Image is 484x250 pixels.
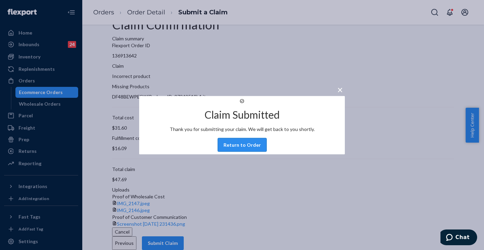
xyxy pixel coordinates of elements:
[337,83,343,95] span: ×
[440,229,477,247] iframe: Opens a widget where you can chat to one of our agents
[170,126,315,132] p: Thank you for submitting your claim. We will get back to you shortly.
[205,109,280,120] h2: Claim Submitted
[218,138,267,152] button: Return to Order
